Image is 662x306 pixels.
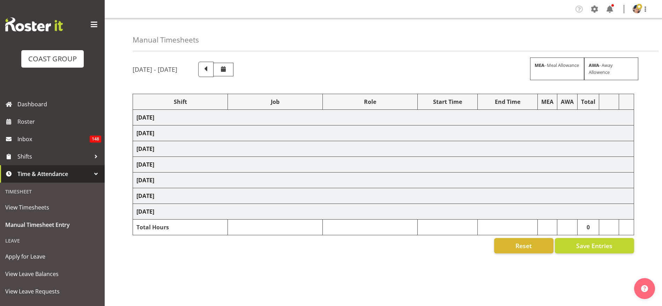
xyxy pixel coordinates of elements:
td: [DATE] [133,157,634,173]
div: End Time [481,98,534,106]
div: - Away Allowence [584,58,638,80]
button: Save Entries [555,238,634,253]
img: Rosterit website logo [5,17,63,31]
td: [DATE] [133,173,634,188]
td: [DATE] [133,188,634,204]
span: Manual Timesheet Entry [5,220,99,230]
span: 148 [90,136,101,143]
td: [DATE] [133,204,634,220]
span: View Leave Balances [5,269,99,279]
button: Reset [494,238,553,253]
td: [DATE] [133,125,634,141]
td: [DATE] [133,141,634,157]
h5: [DATE] - [DATE] [133,66,177,73]
div: Shift [136,98,224,106]
h4: Manual Timesheets [133,36,199,44]
span: Inbox [17,134,90,144]
div: Total [581,98,595,106]
strong: MEA [535,62,544,68]
div: COAST GROUP [28,54,77,64]
div: Start Time [421,98,474,106]
span: Dashboard [17,99,101,109]
img: nicola-ransome074dfacac28780df25dcaf637c6ea5be.png [633,5,641,13]
div: Timesheet [2,184,103,199]
span: Roster [17,116,101,127]
span: View Timesheets [5,202,99,213]
span: Time & Attendance [17,169,91,179]
a: View Timesheets [2,199,103,216]
td: Total Hours [133,220,228,235]
div: Role [326,98,414,106]
img: help-xxl-2.png [641,285,648,292]
span: View Leave Requests [5,286,99,297]
div: Leave [2,234,103,248]
a: View Leave Balances [2,265,103,283]
a: View Leave Requests [2,283,103,300]
td: [DATE] [133,110,634,125]
a: Apply for Leave [2,248,103,265]
span: Shifts [17,151,91,162]
strong: AWA [589,62,599,68]
div: AWA [561,98,574,106]
a: Manual Timesheet Entry [2,216,103,234]
td: 0 [577,220,599,235]
span: Apply for Leave [5,251,99,262]
div: Job [231,98,319,106]
span: Save Entries [576,241,612,250]
span: Reset [515,241,532,250]
div: - Meal Allowance [530,58,584,80]
div: MEA [541,98,553,106]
